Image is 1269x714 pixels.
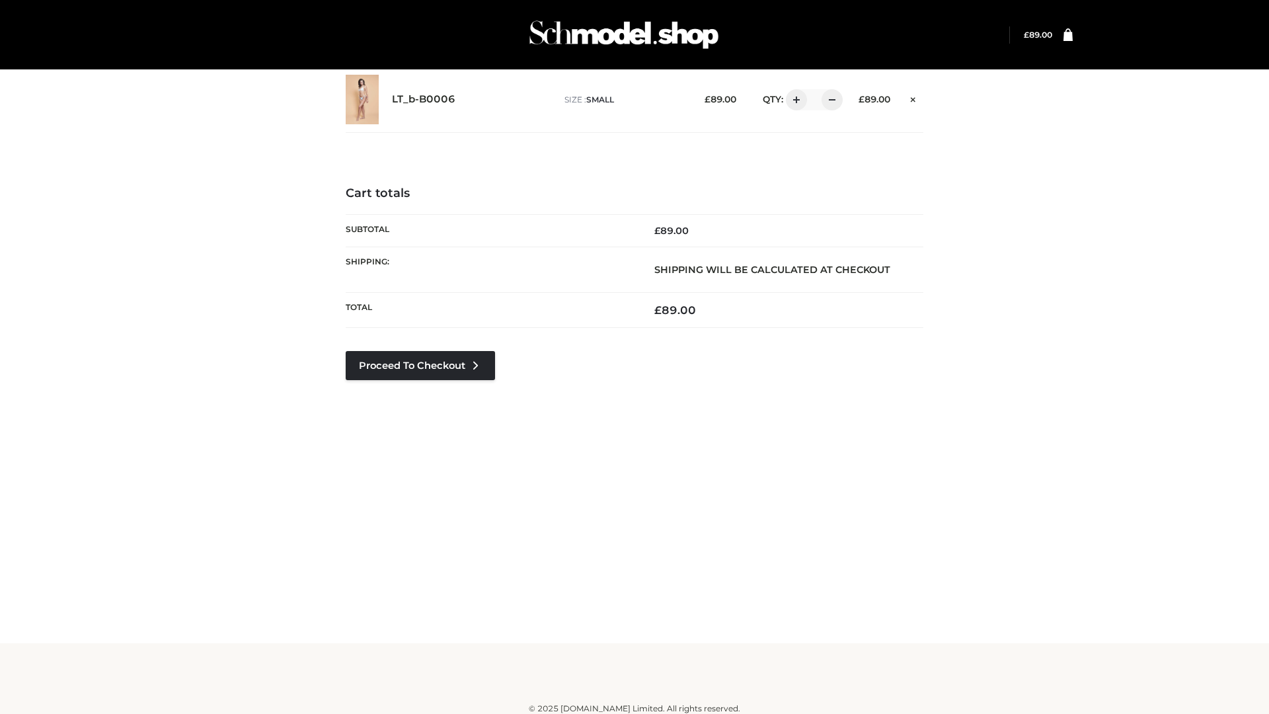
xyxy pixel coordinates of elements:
[654,303,696,317] bdi: 89.00
[654,225,660,237] span: £
[654,264,890,276] strong: Shipping will be calculated at checkout
[346,293,634,328] th: Total
[654,303,662,317] span: £
[392,93,455,106] a: LT_b-B0006
[346,75,379,124] img: LT_b-B0006 - SMALL
[705,94,736,104] bdi: 89.00
[1024,30,1029,40] span: £
[859,94,890,104] bdi: 89.00
[346,247,634,292] th: Shipping:
[654,225,689,237] bdi: 89.00
[705,94,711,104] span: £
[1024,30,1052,40] bdi: 89.00
[859,94,865,104] span: £
[904,89,923,106] a: Remove this item
[346,186,923,201] h4: Cart totals
[1024,30,1052,40] a: £89.00
[750,89,838,110] div: QTY:
[346,214,634,247] th: Subtotal
[346,351,495,380] a: Proceed to Checkout
[525,9,723,61] img: Schmodel Admin 964
[564,94,684,106] p: size :
[586,95,614,104] span: SMALL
